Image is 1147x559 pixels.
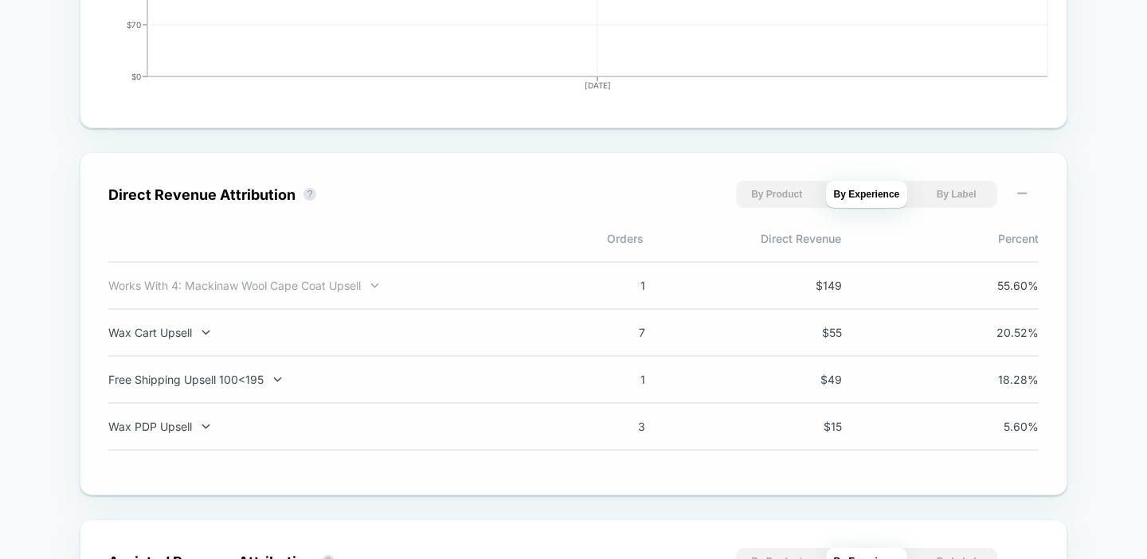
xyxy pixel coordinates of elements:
[967,279,1039,292] span: 55.60 %
[585,80,611,90] tspan: [DATE]
[127,20,141,29] tspan: $70
[915,181,997,208] button: By Label
[303,188,316,201] button: ?
[826,181,908,208] button: By Experience
[573,326,645,339] span: 7
[131,72,141,81] tspan: $0
[967,326,1039,339] span: 20.52 %
[108,373,527,386] div: Free Shipping Upsell 100<195
[573,420,645,433] span: 3
[108,279,527,292] div: Works With 4: Mackinaw Wool Cape Coat Upsell
[770,373,842,386] span: $ 49
[573,373,645,386] span: 1
[108,420,527,433] div: Wax PDP Upsell
[644,232,841,245] span: Direct Revenue
[446,232,644,245] span: Orders
[108,326,527,339] div: Wax Cart Upsell
[967,420,1039,433] span: 5.60 %
[108,186,296,203] div: Direct Revenue Attribution
[770,420,842,433] span: $ 15
[573,279,645,292] span: 1
[770,279,842,292] span: $ 149
[841,232,1039,245] span: Percent
[770,326,842,339] span: $ 55
[967,373,1039,386] span: 18.28 %
[736,181,818,208] button: By Product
